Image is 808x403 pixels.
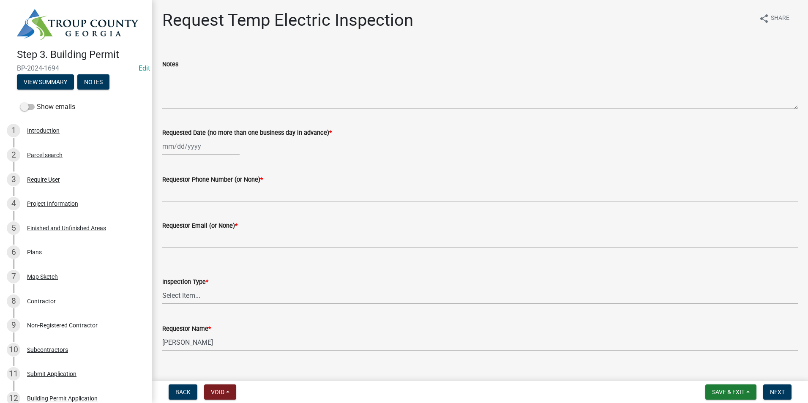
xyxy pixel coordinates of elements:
span: Back [175,389,191,395]
a: Edit [139,64,150,72]
label: Notes [162,62,178,68]
wm-modal-confirm: Summary [17,79,74,86]
button: Back [169,384,197,400]
div: Contractor [27,298,56,304]
span: Share [771,14,789,24]
div: 5 [7,221,20,235]
button: Next [763,384,792,400]
div: Project Information [27,201,78,207]
h4: Step 3. Building Permit [17,49,145,61]
div: 2 [7,148,20,162]
div: 7 [7,270,20,283]
span: Next [770,389,785,395]
div: 8 [7,294,20,308]
span: Void [211,389,224,395]
button: shareShare [752,10,796,27]
i: share [759,14,769,24]
div: 9 [7,319,20,332]
button: Notes [77,74,109,90]
div: 11 [7,367,20,381]
div: 3 [7,173,20,186]
div: Subcontractors [27,347,68,353]
div: 4 [7,197,20,210]
label: Requestor Name [162,326,211,332]
div: Parcel search [27,152,63,158]
input: mm/dd/yyyy [162,138,240,155]
div: Introduction [27,128,60,133]
label: Requested Date (no more than one business day in advance) [162,130,332,136]
div: 10 [7,343,20,357]
h1: Request Temp Electric Inspection [162,10,413,30]
div: Plans [27,249,42,255]
div: Non-Registered Contractor [27,322,98,328]
div: Require User [27,177,60,182]
button: View Summary [17,74,74,90]
span: BP-2024-1694 [17,64,135,72]
span: Save & Exit [712,389,745,395]
label: Show emails [20,102,75,112]
div: Finished and Unfinished Areas [27,225,106,231]
wm-modal-confirm: Notes [77,79,109,86]
label: Requestor Email (or None) [162,223,237,229]
button: Void [204,384,236,400]
div: Submit Application [27,371,76,377]
wm-modal-confirm: Edit Application Number [139,64,150,72]
button: Save & Exit [705,384,756,400]
div: Building Permit Application [27,395,98,401]
div: 1 [7,124,20,137]
div: 6 [7,245,20,259]
img: Troup County, Georgia [17,9,139,40]
label: Inspection Type [162,279,208,285]
label: Requestor Phone Number (or None) [162,177,263,183]
div: Map Sketch [27,274,58,280]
